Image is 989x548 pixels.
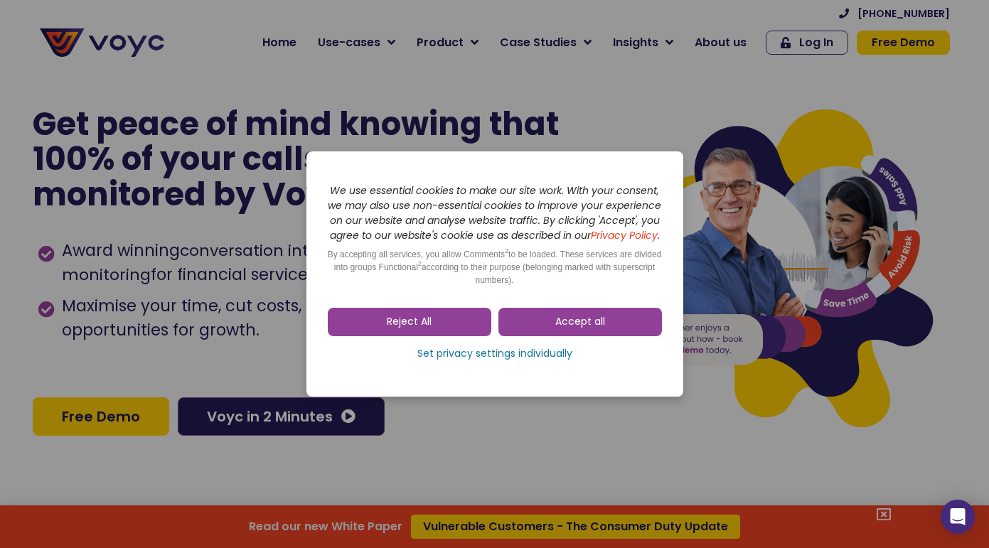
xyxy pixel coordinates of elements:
[328,343,662,365] a: Set privacy settings individually
[498,308,662,336] a: Accept all
[328,249,662,285] span: By accepting all services, you allow Comments to be loaded. These services are divided into group...
[591,228,658,242] a: Privacy Policy
[505,247,508,254] sup: 2
[941,500,975,534] div: Open Intercom Messenger
[418,260,422,267] sup: 2
[387,315,432,329] span: Reject All
[328,183,661,242] i: We use essential cookies to make our site work. With your consent, we may also use non-essential ...
[328,308,491,336] a: Reject All
[417,347,572,361] span: Set privacy settings individually
[555,315,605,329] span: Accept all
